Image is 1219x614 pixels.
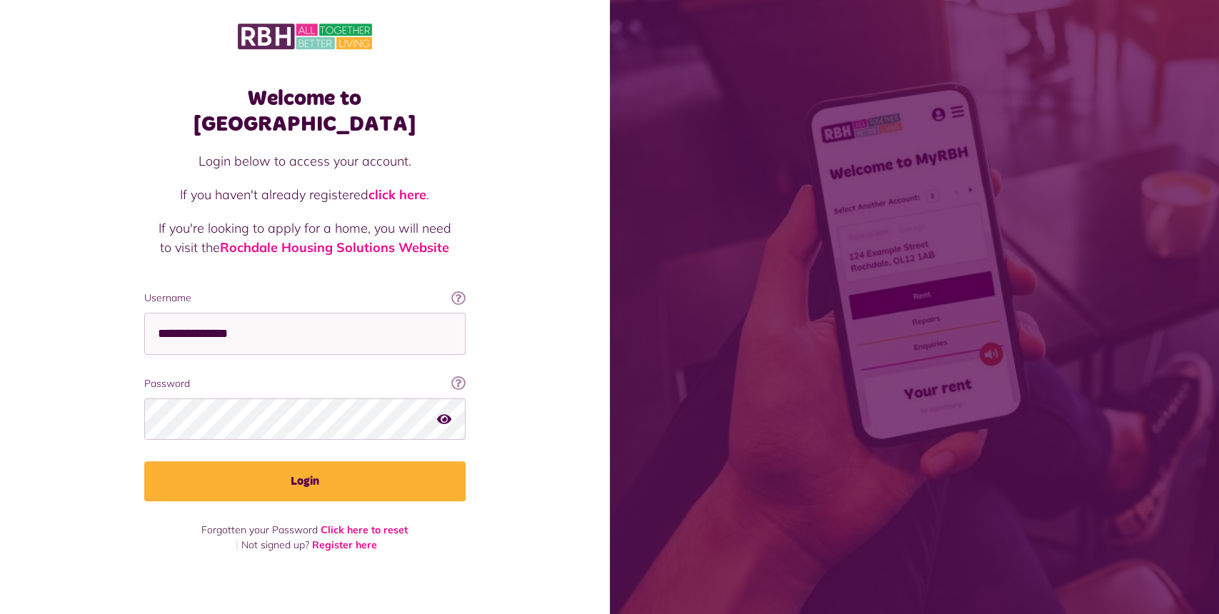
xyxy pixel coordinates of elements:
a: Register here [312,538,377,551]
a: click here [368,186,426,203]
button: Login [144,461,466,501]
span: Forgotten your Password [201,523,318,536]
h1: Welcome to [GEOGRAPHIC_DATA] [144,86,466,137]
p: If you're looking to apply for a home, you will need to visit the [159,218,451,257]
label: Username [144,291,466,306]
img: MyRBH [238,21,372,51]
label: Password [144,376,466,391]
span: Not signed up? [241,538,309,551]
p: Login below to access your account. [159,151,451,171]
p: If you haven't already registered . [159,185,451,204]
a: Click here to reset [321,523,408,536]
a: Rochdale Housing Solutions Website [220,239,449,256]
